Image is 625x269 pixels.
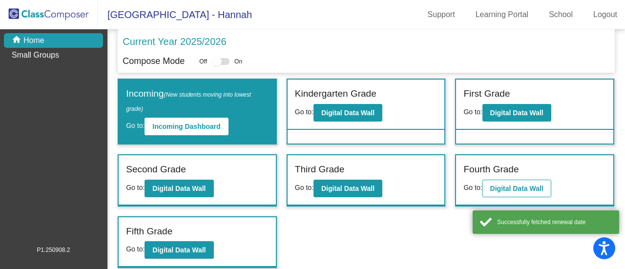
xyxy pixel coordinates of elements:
[463,87,510,101] label: First Grade
[321,185,375,192] b: Digital Data Wall
[152,185,206,192] b: Digital Data Wall
[295,87,376,101] label: Kindergarten Grade
[23,35,44,46] p: Home
[152,246,206,254] b: Digital Data Wall
[145,118,228,135] button: Incoming Dashboard
[468,7,537,22] a: Learning Portal
[482,180,551,197] button: Digital Data Wall
[12,35,23,46] mat-icon: home
[295,108,313,116] span: Go to:
[98,7,252,22] span: [GEOGRAPHIC_DATA] - Hannah
[12,49,59,61] p: Small Groups
[295,163,344,177] label: Third Grade
[126,87,269,115] label: Incoming
[313,104,382,122] button: Digital Data Wall
[585,7,625,22] a: Logout
[541,7,581,22] a: School
[295,184,313,191] span: Go to:
[123,55,185,68] p: Compose Mode
[234,57,242,66] span: On
[123,34,226,49] p: Current Year 2025/2026
[463,108,482,116] span: Go to:
[490,109,543,117] b: Digital Data Wall
[420,7,463,22] a: Support
[463,184,482,191] span: Go to:
[490,185,543,192] b: Digital Data Wall
[199,57,207,66] span: Off
[463,163,519,177] label: Fourth Grade
[126,225,172,239] label: Fifth Grade
[321,109,375,117] b: Digital Data Wall
[482,104,551,122] button: Digital Data Wall
[313,180,382,197] button: Digital Data Wall
[126,184,145,191] span: Go to:
[145,241,213,259] button: Digital Data Wall
[152,123,220,130] b: Incoming Dashboard
[126,245,145,253] span: Go to:
[497,218,612,227] div: Successfully fetched renewal date
[145,180,213,197] button: Digital Data Wall
[126,163,186,177] label: Second Grade
[126,122,145,129] span: Go to:
[126,91,251,112] span: (New students moving into lowest grade)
